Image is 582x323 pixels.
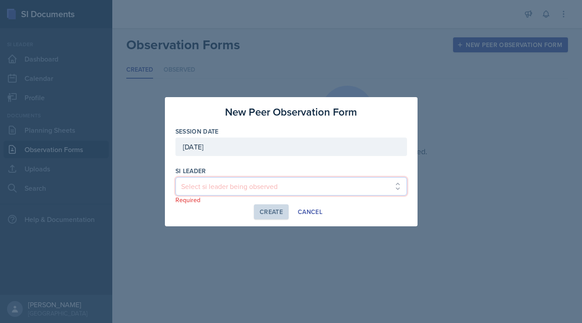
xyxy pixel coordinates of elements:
label: si leader [175,167,206,175]
h3: New Peer Observation Form [225,104,357,120]
label: Session Date [175,127,219,136]
div: Cancel [298,208,322,215]
div: Create [260,208,283,215]
button: Cancel [292,204,328,219]
p: Required [175,196,407,204]
button: Create [254,204,289,219]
